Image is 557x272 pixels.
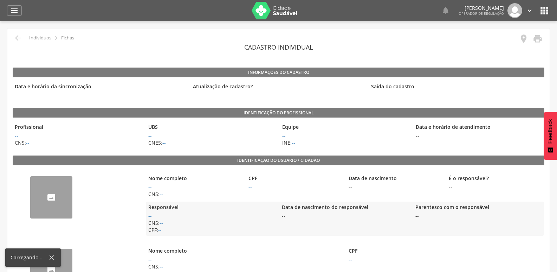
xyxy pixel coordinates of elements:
legend: Data e horário da sincronização [13,83,187,91]
a:  [526,3,533,18]
legend: Informações do Cadastro [13,68,544,77]
p: Indivíduos [29,35,51,41]
legend: Data e horário de atendimento [414,124,544,132]
legend: Profissional [13,124,143,132]
i:  [526,7,533,14]
a:  [441,3,450,18]
button: Feedback - Mostrar pesquisa [544,112,557,160]
a: Ir para perfil do agente [15,132,18,139]
legend: Saída do cadastro [369,83,544,91]
span: -- [413,213,543,220]
a: Ir para Equipe [292,139,295,146]
span: CNS: [146,191,243,198]
i:  [539,5,550,16]
a: -- [158,227,162,233]
legend: Equipe [280,124,410,132]
span: -- [191,92,199,99]
legend: Responsável [146,204,276,212]
legend: CPF [346,247,543,255]
span: CPF: [146,227,276,234]
a: -- [148,256,152,263]
legend: Nome completo [146,175,243,183]
legend: CPF [246,175,343,183]
a: Ir para Equipe [282,132,286,139]
span: -- [414,132,544,139]
a: -- [160,191,163,197]
legend: Parentesco com o responsável [413,204,543,212]
span: Feedback [547,119,553,144]
a: -- [148,213,152,219]
header: Cadastro individual [13,41,544,53]
a:  [7,5,22,16]
a: -- [248,184,252,190]
span: CNS: [146,220,276,227]
span: CNES: [146,139,276,146]
p: [PERSON_NAME] [459,6,504,11]
a: -- [160,220,163,226]
i:  [10,6,19,15]
legend: Nome completo [146,247,343,255]
a: -- [160,263,163,270]
p: Fichas [61,35,74,41]
span: -- [346,184,443,191]
legend: Data de nascimento [346,175,443,183]
span: INE: [280,139,410,146]
legend: Data de nascimento do responsável [280,204,410,212]
legend: É o responsável? [447,175,543,183]
legend: UBS [146,124,276,132]
span: CNS: [13,139,143,146]
i:  [441,6,450,15]
span: -- [447,184,543,191]
a: Ir para perfil do agente [26,139,30,146]
legend: Atualização de cadastro? [191,83,365,91]
a: Ir para UBS [148,132,152,139]
a: -- [148,184,152,190]
i: Voltar [14,34,22,42]
span: -- [13,92,187,99]
a:  [529,34,543,45]
a: Ir para UBS [162,139,166,146]
span: CNS: [146,263,343,270]
i: Imprimir [533,34,543,44]
i: Localização [519,34,529,44]
span: Operador de regulação [459,11,504,16]
a: -- [349,256,352,263]
legend: Identificação do usuário / cidadão [13,156,544,165]
legend: Identificação do profissional [13,108,544,118]
span: -- [369,92,544,99]
span: -- [280,213,410,220]
i:  [52,34,60,42]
